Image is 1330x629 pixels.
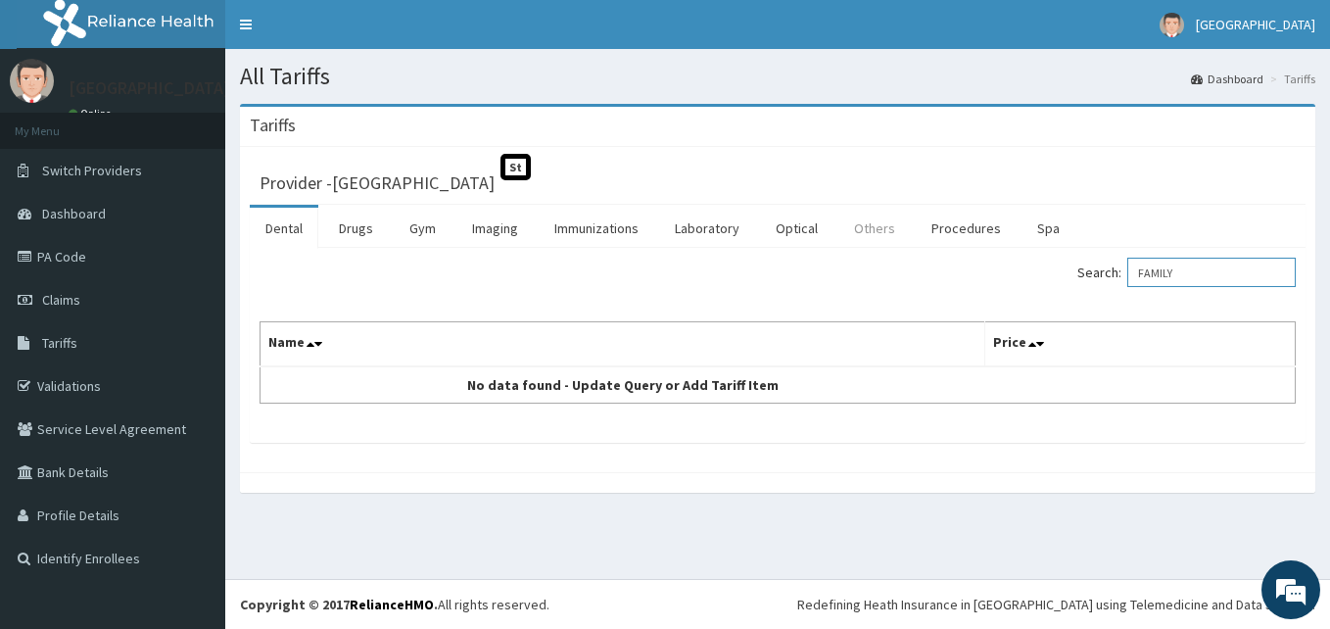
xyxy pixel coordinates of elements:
[250,208,318,249] a: Dental
[1021,208,1075,249] a: Spa
[1077,258,1296,287] label: Search:
[984,322,1295,367] th: Price
[260,174,495,192] h3: Provider - [GEOGRAPHIC_DATA]
[261,366,985,404] td: No data found - Update Query or Add Tariff Item
[456,208,534,249] a: Imaging
[916,208,1017,249] a: Procedures
[1196,16,1315,33] span: [GEOGRAPHIC_DATA]
[838,208,911,249] a: Others
[42,291,80,309] span: Claims
[659,208,755,249] a: Laboratory
[760,208,833,249] a: Optical
[261,322,985,367] th: Name
[1265,71,1315,87] li: Tariffs
[240,596,438,613] strong: Copyright © 2017 .
[42,162,142,179] span: Switch Providers
[539,208,654,249] a: Immunizations
[394,208,451,249] a: Gym
[10,59,54,103] img: User Image
[350,596,434,613] a: RelianceHMO
[1160,13,1184,37] img: User Image
[1127,258,1296,287] input: Search:
[250,117,296,134] h3: Tariffs
[797,595,1315,614] div: Redefining Heath Insurance in [GEOGRAPHIC_DATA] using Telemedicine and Data Science!
[323,208,389,249] a: Drugs
[500,154,531,180] span: St
[225,579,1330,629] footer: All rights reserved.
[240,64,1315,89] h1: All Tariffs
[42,334,77,352] span: Tariffs
[42,205,106,222] span: Dashboard
[1191,71,1263,87] a: Dashboard
[69,79,230,97] p: [GEOGRAPHIC_DATA]
[69,107,116,121] a: Online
